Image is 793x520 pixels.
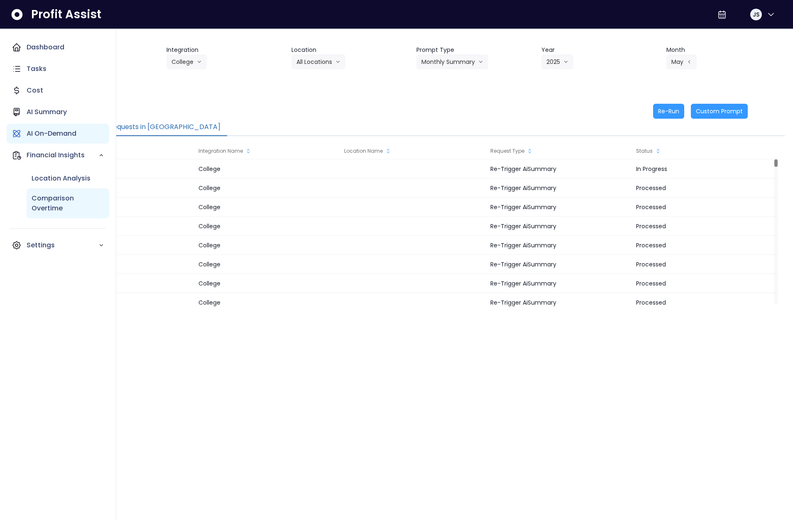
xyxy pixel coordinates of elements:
div: College [194,274,340,293]
div: Re-Trigger AiSummary [486,236,632,255]
header: Location [291,46,410,54]
div: Company Name [48,143,194,159]
div: Location Name [340,143,486,159]
div: Processed [632,178,778,198]
div: Re-Trigger AiSummary [486,159,632,178]
button: Custom Prompt [691,104,748,119]
header: Integration [166,46,285,54]
span: Profit Assist [31,7,101,22]
svg: arrow down line [335,58,340,66]
div: Status [632,143,778,159]
svg: arrow down line [563,58,568,66]
div: Request Type [486,143,632,159]
div: Re-Trigger AiSummary [486,217,632,236]
div: Re-Trigger AiSummary [486,293,632,312]
header: Month [666,46,785,54]
div: SpotOn Demo [48,198,194,217]
button: Monthly Summaryarrow down line [416,54,488,69]
button: Re-Run [653,104,684,119]
div: College [194,236,340,255]
div: SpotOn Demo [48,159,194,178]
div: SpotOn Demo [48,274,194,293]
svg: arrow left line [687,58,692,66]
div: College [194,255,340,274]
button: Requests in [GEOGRAPHIC_DATA] [102,119,227,136]
button: Collegearrow down line [166,54,207,69]
svg: arrow down line [478,58,483,66]
div: Processed [632,255,778,274]
div: Processed [632,198,778,217]
div: College [194,198,340,217]
div: In Progress [632,159,778,178]
div: SpotOn Demo [48,255,194,274]
button: Mayarrow left line [666,54,697,69]
div: Processed [632,217,778,236]
svg: arrow down line [197,58,202,66]
p: AI On-Demand [27,129,76,139]
div: SpotOn Demo [48,217,194,236]
div: College [194,159,340,178]
div: SpotOn Demo [48,178,194,198]
div: College [194,217,340,236]
p: Location Analysis [32,173,91,183]
div: SpotOn Demo [48,293,194,312]
div: Re-Trigger AiSummary [486,178,632,198]
header: Year [541,46,660,54]
div: Re-Trigger AiSummary [486,198,632,217]
div: Processed [632,236,778,255]
div: College [194,178,340,198]
button: 2025arrow down line [541,54,573,69]
p: Comparison Overtime [32,193,104,213]
p: Financial Insights [27,150,98,160]
div: SpotOn Demo [48,236,194,255]
button: All Locationsarrow down line [291,54,345,69]
p: Tasks [27,64,47,74]
div: Processed [632,293,778,312]
span: JS [753,10,759,19]
div: Re-Trigger AiSummary [486,274,632,293]
p: Settings [27,240,98,250]
p: Cost [27,85,43,95]
div: Integration Name [194,143,340,159]
p: AI Summary [27,107,67,117]
div: College [194,293,340,312]
p: Dashboard [27,42,64,52]
div: Re-Trigger AiSummary [486,255,632,274]
div: Processed [632,274,778,293]
header: Prompt Type [416,46,535,54]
